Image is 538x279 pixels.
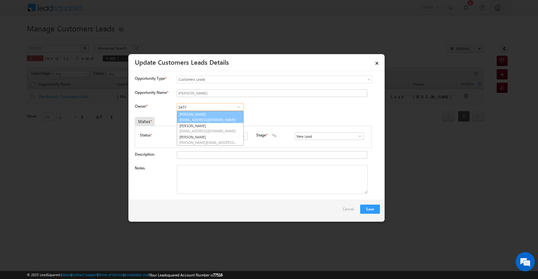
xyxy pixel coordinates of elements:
a: Show All Items [354,133,362,139]
a: × [371,56,382,68]
span: 77516 [213,273,223,277]
span: Your Leadsquared Account Number is [150,273,223,277]
textarea: Type your message and hit 'Enter' [8,59,117,192]
a: Terms of Service [98,273,123,277]
a: [PERSON_NAME] [177,111,244,123]
label: Owner [135,104,147,109]
span: [PERSON_NAME][EMAIL_ADDRESS][DOMAIN_NAME] [179,140,237,145]
a: Update Customers Leads Details [135,57,229,66]
span: [EMAIL_ADDRESS][DOMAIN_NAME] [179,117,237,122]
a: Show All Items [234,104,242,110]
a: Contact Support [72,273,97,277]
label: Description [135,152,154,157]
label: Status [140,132,151,138]
em: Start Chat [87,197,116,206]
input: Type to Search [295,132,364,140]
a: Cancel [343,205,357,217]
a: About [62,273,71,277]
input: Type to Search [177,103,244,111]
span: Opportunity Type [135,76,165,81]
div: Minimize live chat window [105,3,120,19]
a: [PERSON_NAME] [177,134,243,145]
a: [PERSON_NAME] [177,123,243,134]
span: © 2025 LeadSquared | | | | | [27,272,223,278]
label: Notes [135,166,145,170]
a: Customers Leads [177,76,372,83]
span: Customers Leads [177,77,346,82]
a: Show All Items [238,133,246,139]
div: Status [135,117,155,126]
label: Opportunity Name [135,90,168,95]
a: Acceptable Use [124,273,149,277]
span: [EMAIL_ADDRESS][DOMAIN_NAME] [179,128,237,133]
button: Save [360,205,380,214]
div: Chat with us now [33,34,108,42]
label: Stage [256,132,266,138]
img: d_60004797649_company_0_60004797649 [11,34,27,42]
